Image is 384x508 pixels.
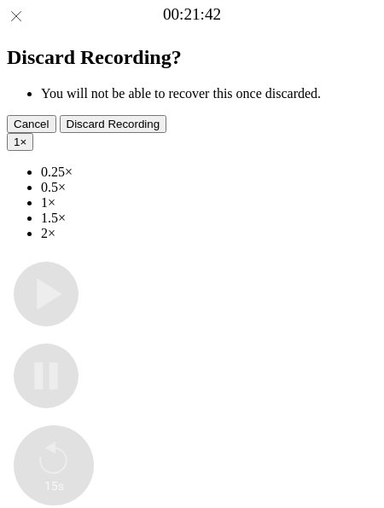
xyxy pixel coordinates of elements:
button: 1× [7,133,33,151]
li: 1× [41,195,377,211]
button: Cancel [7,115,56,133]
li: 0.25× [41,165,377,180]
li: 0.5× [41,180,377,195]
button: Discard Recording [60,115,167,133]
li: You will not be able to recover this once discarded. [41,86,377,101]
a: 00:21:42 [163,5,221,24]
h2: Discard Recording? [7,46,377,69]
li: 2× [41,226,377,241]
li: 1.5× [41,211,377,226]
span: 1 [14,136,20,148]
